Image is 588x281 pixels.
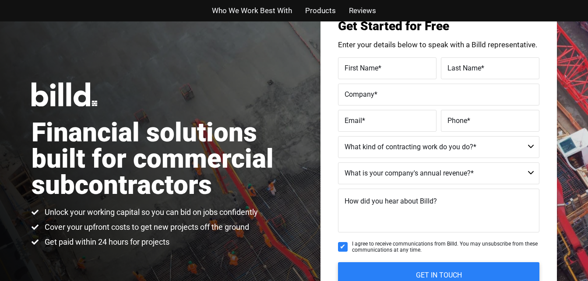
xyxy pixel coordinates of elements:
[345,197,437,205] span: How did you hear about Billd?
[447,116,467,124] span: Phone
[212,4,292,17] a: Who We Work Best With
[338,242,348,252] input: I agree to receive communications from Billd. You may unsubscribe from these communications at an...
[42,222,249,232] span: Cover your upfront costs to get new projects off the ground
[32,119,294,198] h1: Financial solutions built for commercial subcontractors
[338,41,539,49] p: Enter your details below to speak with a Billd representative.
[338,20,539,32] h3: Get Started for Free
[42,237,169,247] span: Get paid within 24 hours for projects
[305,4,336,17] a: Products
[352,241,539,253] span: I agree to receive communications from Billd. You may unsubscribe from these communications at an...
[42,207,258,218] span: Unlock your working capital so you can bid on jobs confidently
[349,4,376,17] a: Reviews
[345,90,374,98] span: Company
[447,63,481,72] span: Last Name
[345,63,378,72] span: First Name
[345,116,362,124] span: Email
